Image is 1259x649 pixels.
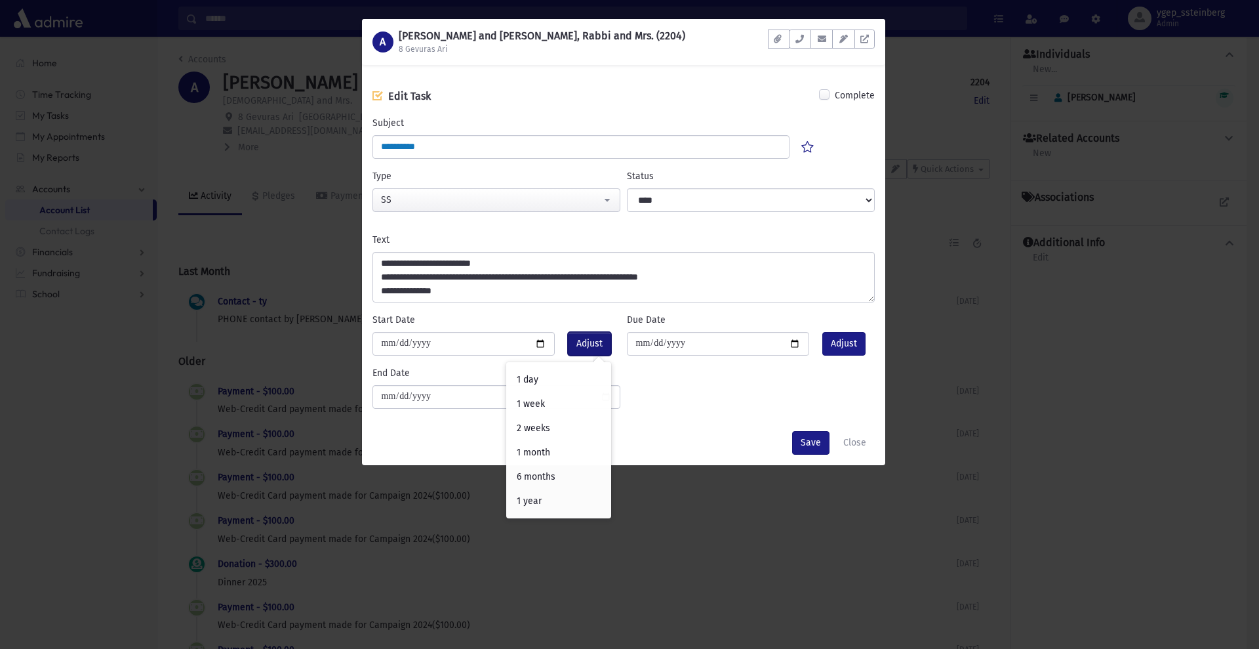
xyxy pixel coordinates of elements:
label: End Date [372,366,410,380]
button: Email Templates [832,30,854,49]
label: Type [372,169,391,183]
h1: [PERSON_NAME] and [PERSON_NAME], Rabbi and Mrs. (2204) [399,30,685,42]
span: Adjust [831,337,857,350]
span: Edit Task [388,90,431,102]
label: Start Date [372,313,415,327]
div: 2 weeks [506,416,611,440]
div: 1 week [506,392,611,416]
span: Adjust [576,337,603,350]
div: 1 month [506,440,611,465]
label: Status [627,169,654,183]
label: Subject [372,116,404,130]
button: SS [372,188,620,212]
button: Adjust [822,332,866,356]
button: Save [792,431,829,455]
div: SS [381,193,601,207]
button: Close [835,431,875,455]
h6: 8 Gevuras Ari [399,45,685,54]
button: Adjust [568,332,611,356]
div: 1 day [506,367,611,392]
div: 1 year [506,489,611,513]
a: A [PERSON_NAME] and [PERSON_NAME], Rabbi and Mrs. (2204) 8 Gevuras Ari [372,30,685,54]
div: 6 months [506,465,611,489]
label: Text [372,233,390,247]
label: Due Date [627,313,666,327]
div: A [372,31,393,52]
label: Complete [835,89,875,104]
